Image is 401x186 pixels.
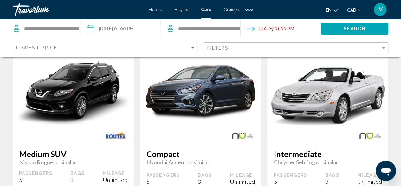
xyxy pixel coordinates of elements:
div: 3 [198,178,212,185]
span: IV [378,6,383,13]
img: primary.png [267,52,388,133]
img: NU [352,128,388,143]
span: Chrysler Sebring or similar [274,159,382,166]
div: Mileage [230,172,255,178]
span: Filters [207,45,229,51]
span: Intermediate [274,149,382,159]
img: ROUTES [97,128,134,143]
div: 5 [19,176,52,183]
div: Mileage [103,170,127,176]
div: Passengers [274,172,307,178]
div: 5 [274,178,307,185]
iframe: Кнопка запуска окна обмена сообщениями [376,161,396,181]
div: Passengers [19,170,52,176]
img: NU [224,128,261,143]
div: 3 [325,178,339,185]
mat-select: Sort by [16,45,196,51]
div: 5 [146,178,180,185]
img: primary.png [13,56,134,128]
a: Flights [175,7,188,12]
div: Unlimited [103,176,127,183]
button: Filter [204,42,389,55]
span: en [326,8,332,13]
button: Extra navigation items [245,4,253,15]
div: Unlimited [230,178,255,185]
button: Search [321,23,388,34]
div: Bags [325,172,339,178]
span: Search [344,26,366,31]
button: Change currency [347,5,362,15]
a: Hotels [149,7,162,12]
span: Lowest Price [16,45,57,50]
button: Drop-off date: Apr 14, 2026 01:00 PM [247,19,294,38]
div: Bags [198,172,212,178]
div: Bags [70,170,85,176]
img: primary.png [140,62,261,122]
div: Unlimited [357,178,382,185]
a: Cruises [224,7,239,12]
a: Cars [201,7,211,12]
span: Compact [146,149,255,159]
span: CAD [347,8,356,13]
button: Change language [326,5,338,15]
span: Medium SUV [19,149,127,159]
div: Mileage [357,172,382,178]
span: Nissan Rogue or similar [19,159,127,166]
span: Hyundai Accent or similar [146,159,255,166]
button: Pickup date: Apr 09, 2026 01:00 PM [87,19,134,38]
button: User Menu [372,3,388,16]
a: Travorium [13,3,142,16]
div: Passengers [146,172,180,178]
div: 3 [70,176,85,183]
